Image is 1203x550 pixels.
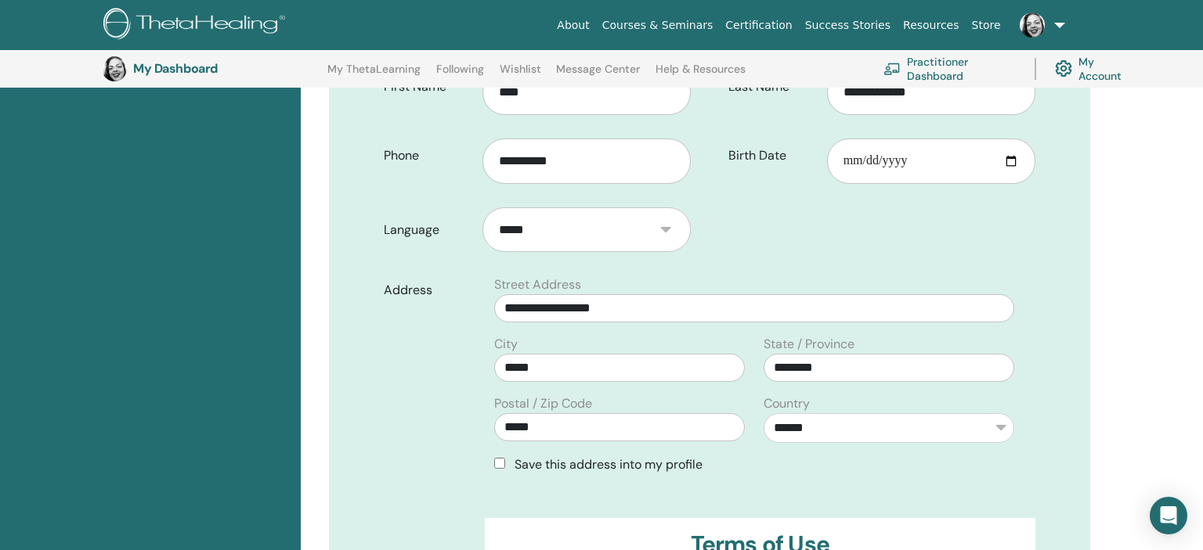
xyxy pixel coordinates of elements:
[103,8,291,43] img: logo.png
[372,141,482,171] label: Phone
[515,456,703,473] span: Save this address into my profile
[764,335,854,354] label: State / Province
[883,52,1016,86] a: Practitioner Dashboard
[717,141,827,171] label: Birth Date
[327,63,421,88] a: My ThetaLearning
[372,215,482,245] label: Language
[799,11,897,40] a: Success Stories
[1055,52,1134,86] a: My Account
[764,394,810,413] label: Country
[494,394,592,413] label: Postal / Zip Code
[551,11,595,40] a: About
[436,63,484,88] a: Following
[372,275,485,305] label: Address
[719,11,798,40] a: Certification
[494,335,518,354] label: City
[494,275,581,294] label: Street Address
[883,63,901,75] img: chalkboard-teacher.svg
[556,63,640,88] a: Message Center
[966,11,1007,40] a: Store
[133,61,290,76] h3: My Dashboard
[656,63,746,88] a: Help & Resources
[102,56,127,81] img: default.jpg
[1055,56,1072,81] img: cog.svg
[1020,13,1045,38] img: default.jpg
[897,11,966,40] a: Resources
[500,63,541,88] a: Wishlist
[596,11,720,40] a: Courses & Seminars
[1150,497,1187,534] div: Open Intercom Messenger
